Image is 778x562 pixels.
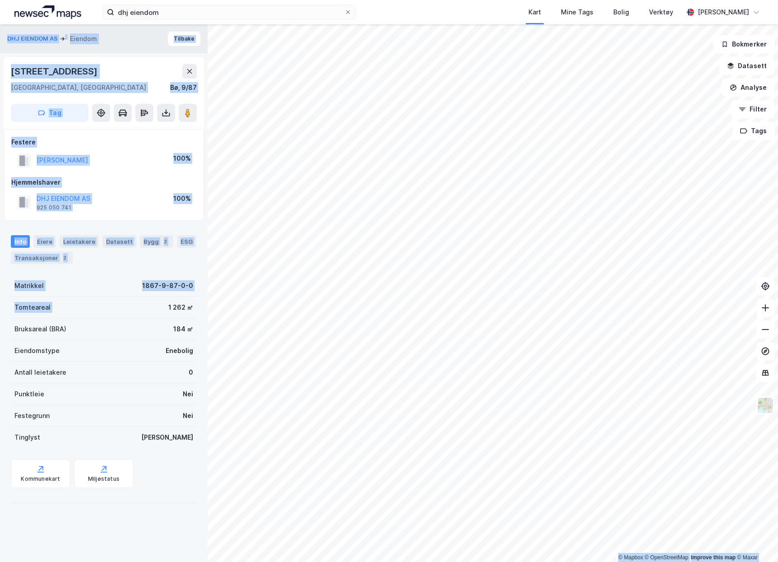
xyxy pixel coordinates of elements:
[60,253,69,262] div: 2
[528,7,541,18] div: Kart
[757,397,774,414] img: Z
[732,122,774,140] button: Tags
[14,324,66,334] div: Bruksareal (BRA)
[14,345,60,356] div: Eiendomstype
[11,64,99,79] div: [STREET_ADDRESS]
[37,204,71,211] div: 925 050 741
[173,193,191,204] div: 100%
[70,33,97,44] div: Eiendom
[183,389,193,399] div: Nei
[173,324,193,334] div: 184 ㎡
[14,5,81,19] img: logo.a4113a55bc3d86da70a041830d287a7e.svg
[618,554,643,561] a: Mapbox
[722,79,774,97] button: Analyse
[183,410,193,421] div: Nei
[189,367,193,378] div: 0
[11,251,73,264] div: Transaksjoner
[168,302,193,313] div: 1 262 ㎡
[166,345,193,356] div: Enebolig
[719,57,774,75] button: Datasett
[649,7,673,18] div: Verktøy
[14,280,44,291] div: Matrikkel
[21,475,60,483] div: Kommunekart
[613,7,629,18] div: Bolig
[733,519,778,562] iframe: Chat Widget
[14,389,44,399] div: Punktleie
[11,177,196,188] div: Hjemmelshaver
[142,280,193,291] div: 1867-9-87-0-0
[141,432,193,443] div: [PERSON_NAME]
[161,237,170,246] div: 2
[170,82,197,93] div: Bø, 9/87
[88,475,120,483] div: Miljøstatus
[698,7,749,18] div: [PERSON_NAME]
[14,410,50,421] div: Festegrunn
[731,100,774,118] button: Filter
[177,235,196,248] div: ESG
[168,32,200,46] button: Tilbake
[14,432,40,443] div: Tinglyst
[11,137,196,148] div: Festere
[7,34,60,43] button: DHJ EIENDOM AS
[11,82,146,93] div: [GEOGRAPHIC_DATA], [GEOGRAPHIC_DATA]
[114,5,344,19] input: Søk på adresse, matrikkel, gårdeiere, leietakere eller personer
[645,554,689,561] a: OpenStreetMap
[691,554,736,561] a: Improve this map
[60,235,99,248] div: Leietakere
[11,104,88,122] button: Tag
[33,235,56,248] div: Eiere
[14,367,66,378] div: Antall leietakere
[14,302,51,313] div: Tomteareal
[102,235,136,248] div: Datasett
[561,7,593,18] div: Mine Tags
[173,153,191,164] div: 100%
[713,35,774,53] button: Bokmerker
[140,235,173,248] div: Bygg
[11,235,30,248] div: Info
